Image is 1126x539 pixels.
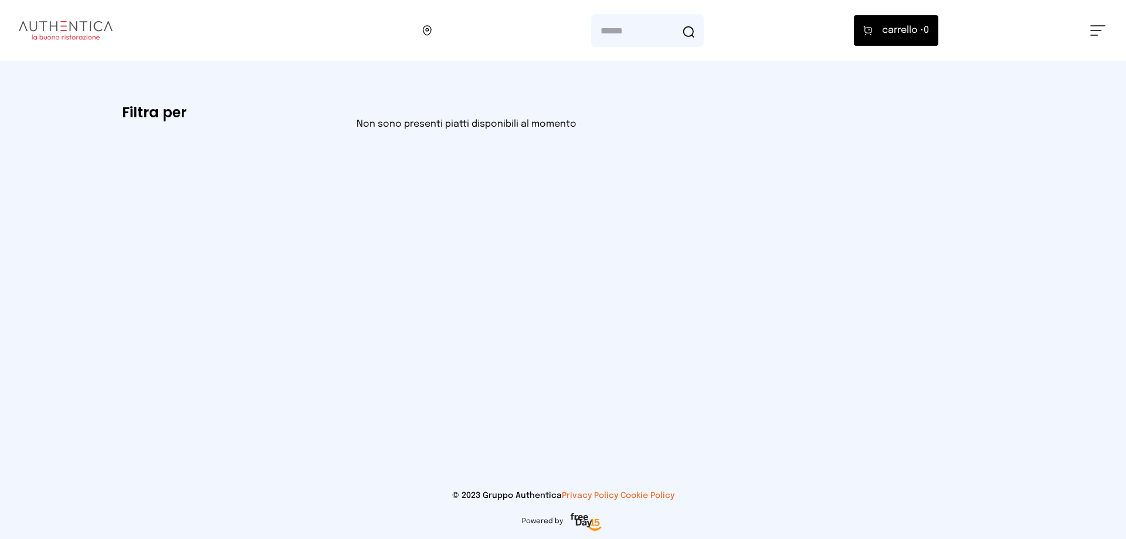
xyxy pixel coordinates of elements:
[882,23,929,38] span: 0
[568,511,605,534] img: logo-freeday.3e08031.png
[854,15,938,46] button: carrello •0
[562,491,618,500] a: Privacy Policy
[882,23,924,38] span: carrello •
[122,103,338,122] h6: Filtra per
[522,517,563,526] span: Powered by
[19,490,1107,501] p: © 2023 Gruppo Authentica
[19,21,113,40] img: logo.8f33a47.png
[357,117,576,131] div: Non sono presenti piatti disponibili al momento
[620,491,674,500] a: Cookie Policy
